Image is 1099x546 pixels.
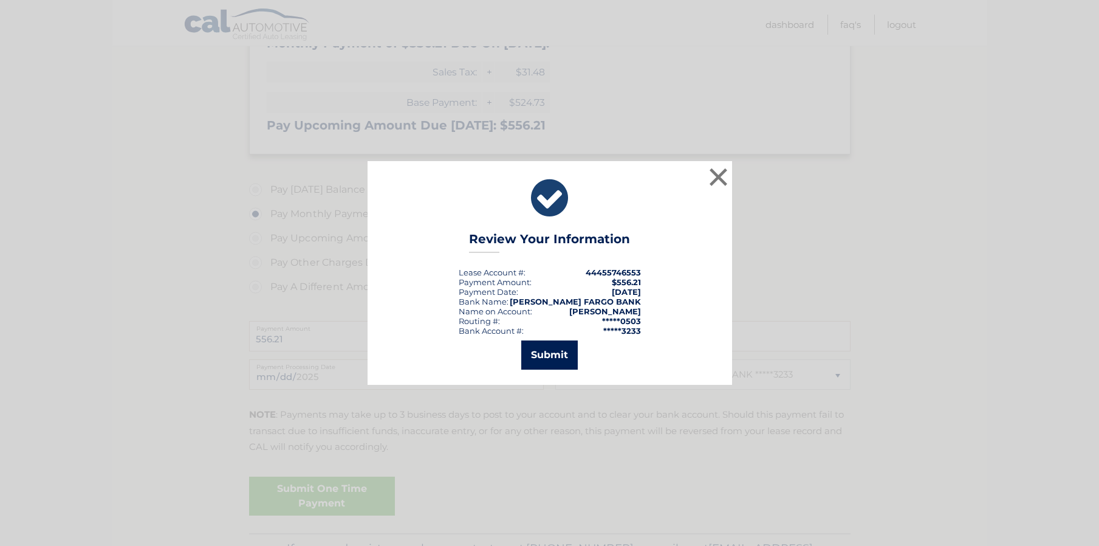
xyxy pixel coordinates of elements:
[459,287,516,297] span: Payment Date
[469,232,630,253] h3: Review Your Information
[459,287,518,297] div: :
[707,165,731,189] button: ×
[459,268,526,277] div: Lease Account #:
[612,287,641,297] span: [DATE]
[459,297,508,306] div: Bank Name:
[459,316,500,326] div: Routing #:
[569,306,641,316] strong: [PERSON_NAME]
[459,277,532,287] div: Payment Amount:
[510,297,641,306] strong: [PERSON_NAME] FARGO BANK
[586,268,641,277] strong: 44455746553
[459,306,532,316] div: Name on Account:
[521,340,578,370] button: Submit
[459,326,524,336] div: Bank Account #:
[612,277,641,287] span: $556.21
